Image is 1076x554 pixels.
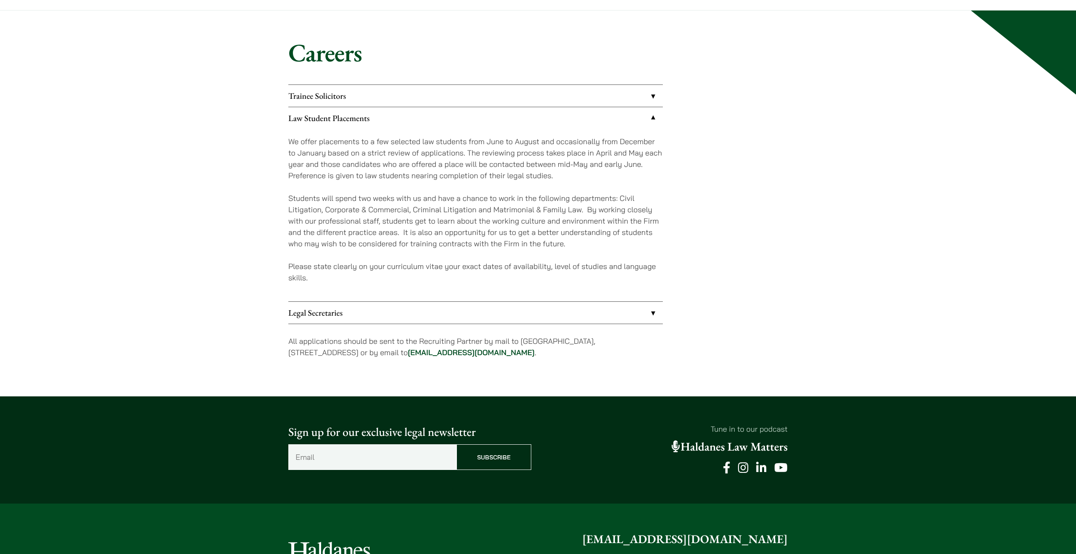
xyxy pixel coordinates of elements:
[288,37,788,68] h1: Careers
[672,439,788,454] a: Haldanes Law Matters
[288,85,663,107] a: Trainee Solicitors
[288,261,663,283] p: Please state clearly on your curriculum vitae your exact dates of availability, level of studies ...
[288,107,663,129] a: Law Student Placements
[582,532,788,547] a: [EMAIL_ADDRESS][DOMAIN_NAME]
[288,193,663,249] p: Students will spend two weeks with us and have a chance to work in the following departments: Civ...
[288,335,663,358] p: All applications should be sent to the Recruiting Partner by mail to [GEOGRAPHIC_DATA], [STREET_A...
[288,444,456,470] input: Email
[288,302,663,324] a: Legal Secretaries
[408,348,535,357] a: [EMAIL_ADDRESS][DOMAIN_NAME]
[288,423,531,441] p: Sign up for our exclusive legal newsletter
[288,129,663,301] div: Law Student Placements
[288,136,663,181] p: We offer placements to a few selected law students from June to August and occasionally from Dece...
[456,444,531,470] input: Subscribe
[545,423,788,435] p: Tune in to our podcast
